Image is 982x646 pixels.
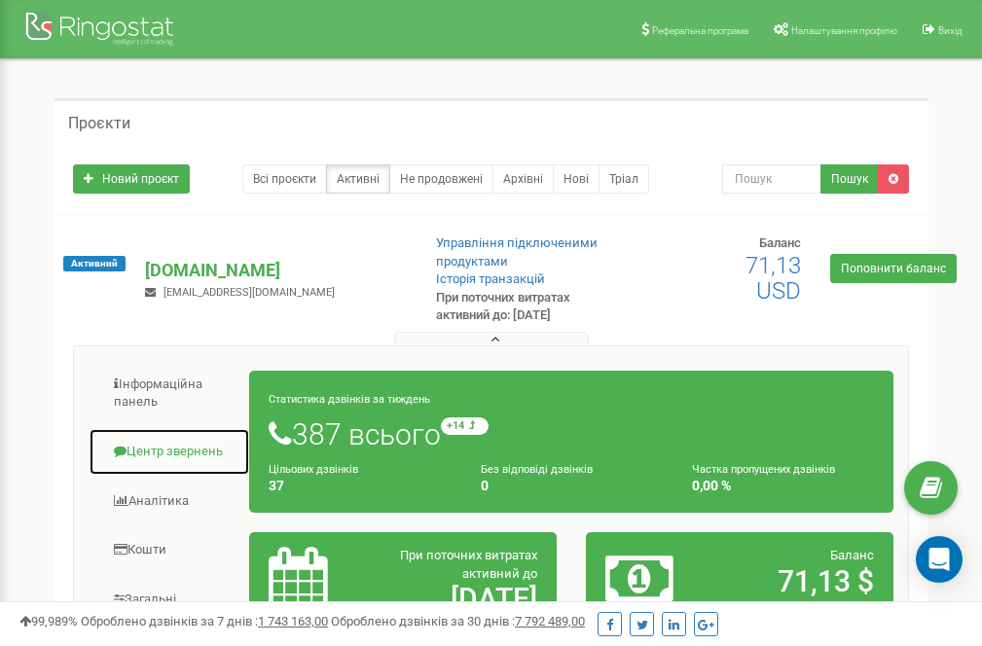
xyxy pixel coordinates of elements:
[269,463,358,476] small: Цільових дзвінків
[145,258,404,283] p: [DOMAIN_NAME]
[242,164,327,194] a: Всі проєкти
[89,361,250,426] a: Інформаційна панель
[89,478,250,525] a: Аналiтика
[692,463,835,476] small: Частка пропущених дзвінків
[81,614,328,628] span: Оброблено дзвінків за 7 днів :
[938,25,963,36] span: Вихід
[89,576,250,641] a: Загальні налаштування
[746,252,801,305] span: 71,13 USD
[68,115,130,132] h5: Проєкти
[481,463,593,476] small: Без відповіді дзвінків
[73,164,190,194] a: Новий проєкт
[389,164,493,194] a: Не продовжені
[436,289,623,325] p: При поточних витратах активний до: [DATE]
[19,614,78,628] span: 99,989%
[436,271,545,286] a: Історія транзакцій
[89,428,250,476] a: Центр звернень
[258,614,328,628] u: 1 743 163,00
[89,526,250,574] a: Кошти
[269,393,430,406] small: Статистика дзвінків за тиждень
[705,565,874,597] h2: 71,13 $
[436,235,598,269] a: Управління підключеними продуктами
[553,164,600,194] a: Нові
[916,536,963,583] div: Open Intercom Messenger
[830,254,957,283] a: Поповнити баланс
[326,164,390,194] a: Активні
[269,417,874,450] h1: 387 всього
[63,256,126,271] span: Активний
[830,548,874,562] span: Баланс
[331,614,585,628] span: Оброблено дзвінків за 30 днів :
[692,479,874,493] h4: 0,00 %
[164,286,335,299] span: [EMAIL_ADDRESS][DOMAIN_NAME]
[820,164,879,194] button: Пошук
[722,164,821,194] input: Пошук
[269,479,451,493] h4: 37
[481,479,663,493] h4: 0
[400,548,537,581] span: При поточних витратах активний до
[599,164,649,194] a: Тріал
[652,25,748,36] span: Реферальна програма
[791,25,897,36] span: Налаштування профілю
[759,235,801,250] span: Баланс
[492,164,554,194] a: Архівні
[441,417,489,435] small: +14
[515,614,585,628] u: 7 792 489,00
[368,583,537,615] h2: [DATE]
